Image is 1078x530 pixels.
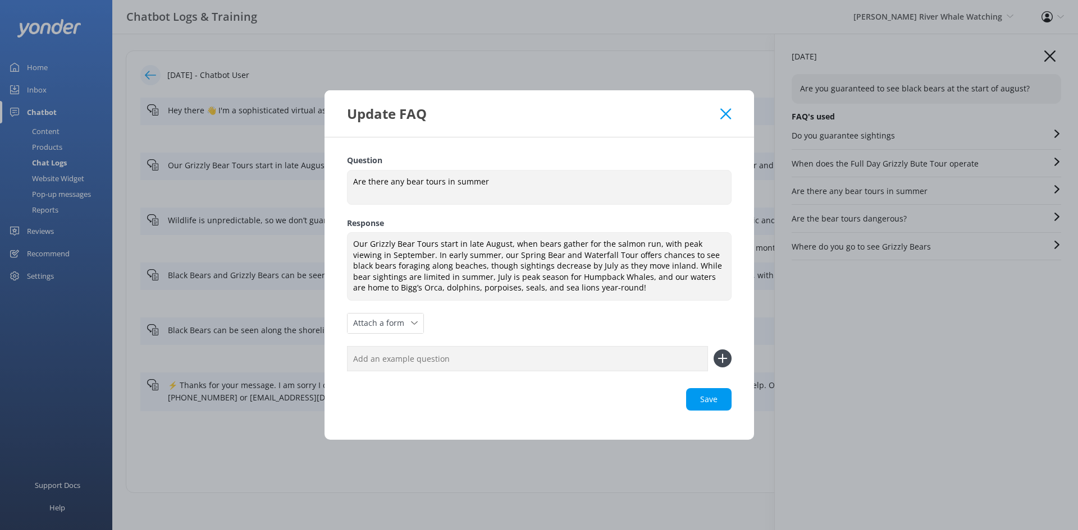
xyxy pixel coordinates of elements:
button: Save [686,388,732,411]
div: Update FAQ [347,104,721,123]
textarea: Our Grizzly Bear Tours start in late August, when bears gather for the salmon run, with peak view... [347,232,732,301]
span: Attach a form [353,317,411,329]
label: Question [347,154,732,167]
input: Add an example question [347,346,708,371]
textarea: Are there any bear tours in summer [347,170,732,205]
label: Response [347,217,732,229]
button: Close [720,108,731,119]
